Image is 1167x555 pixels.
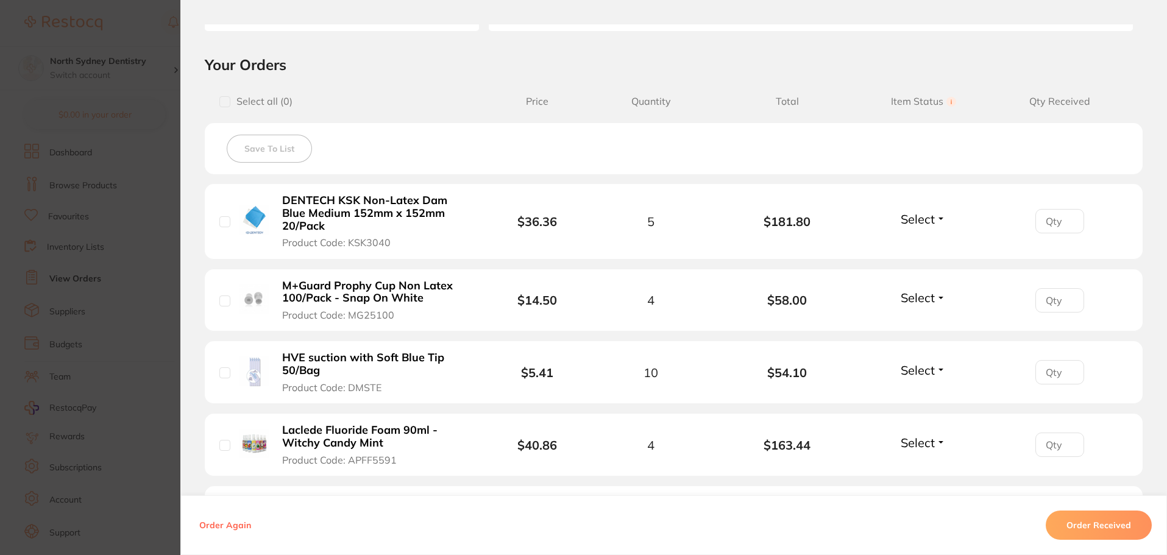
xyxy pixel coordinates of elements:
[1035,288,1084,313] input: Qty
[1035,209,1084,233] input: Qty
[897,290,949,305] button: Select
[517,437,557,453] b: $40.86
[239,205,269,235] img: DENTECH KSK Non-Latex Dam Blue Medium 152mm x 152mm 20/Pack
[897,362,949,378] button: Select
[901,362,935,378] span: Select
[282,194,470,232] b: DENTECH KSK Non-Latex Dam Blue Medium 152mm x 152mm 20/Pack
[282,309,394,320] span: Product Code: MG25100
[719,438,856,452] b: $163.44
[901,290,935,305] span: Select
[282,280,470,305] b: M+Guard Prophy Cup Non Latex 100/Pack - Snap On White
[719,293,856,307] b: $58.00
[719,214,856,228] b: $181.80
[230,96,293,107] span: Select all ( 0 )
[644,366,658,380] span: 10
[719,366,856,380] b: $54.10
[1035,433,1084,457] input: Qty
[901,435,935,450] span: Select
[897,435,949,450] button: Select
[856,96,992,107] span: Item Status
[1035,360,1084,384] input: Qty
[278,351,474,394] button: HVE suction with Soft Blue Tip 50/Bag Product Code: DMSTE
[517,292,557,308] b: $14.50
[517,214,557,229] b: $36.36
[278,423,474,466] button: Laclede Fluoride Foam 90ml - Witchy Candy Mint Product Code: APFF5591
[897,211,949,227] button: Select
[282,424,470,449] b: Laclede Fluoride Foam 90ml - Witchy Candy Mint
[583,96,719,107] span: Quantity
[278,194,474,249] button: DENTECH KSK Non-Latex Dam Blue Medium 152mm x 152mm 20/Pack Product Code: KSK3040
[239,429,269,459] img: Laclede Fluoride Foam 90ml - Witchy Candy Mint
[205,55,1143,74] h2: Your Orders
[647,214,654,228] span: 5
[239,284,269,314] img: M+Guard Prophy Cup Non Latex 100/Pack - Snap On White
[278,279,474,322] button: M+Guard Prophy Cup Non Latex 100/Pack - Snap On White Product Code: MG25100
[719,96,856,107] span: Total
[521,365,553,380] b: $5.41
[901,211,935,227] span: Select
[282,237,391,248] span: Product Code: KSK3040
[282,352,470,376] b: HVE suction with Soft Blue Tip 50/Bag
[991,96,1128,107] span: Qty Received
[282,382,381,393] span: Product Code: DMSTE
[647,293,654,307] span: 4
[239,356,269,386] img: HVE suction with Soft Blue Tip 50/Bag
[647,438,654,452] span: 4
[282,454,397,465] span: Product Code: APFF5591
[492,96,583,107] span: Price
[1046,511,1152,540] button: Order Received
[227,135,312,163] button: Save To List
[196,520,255,531] button: Order Again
